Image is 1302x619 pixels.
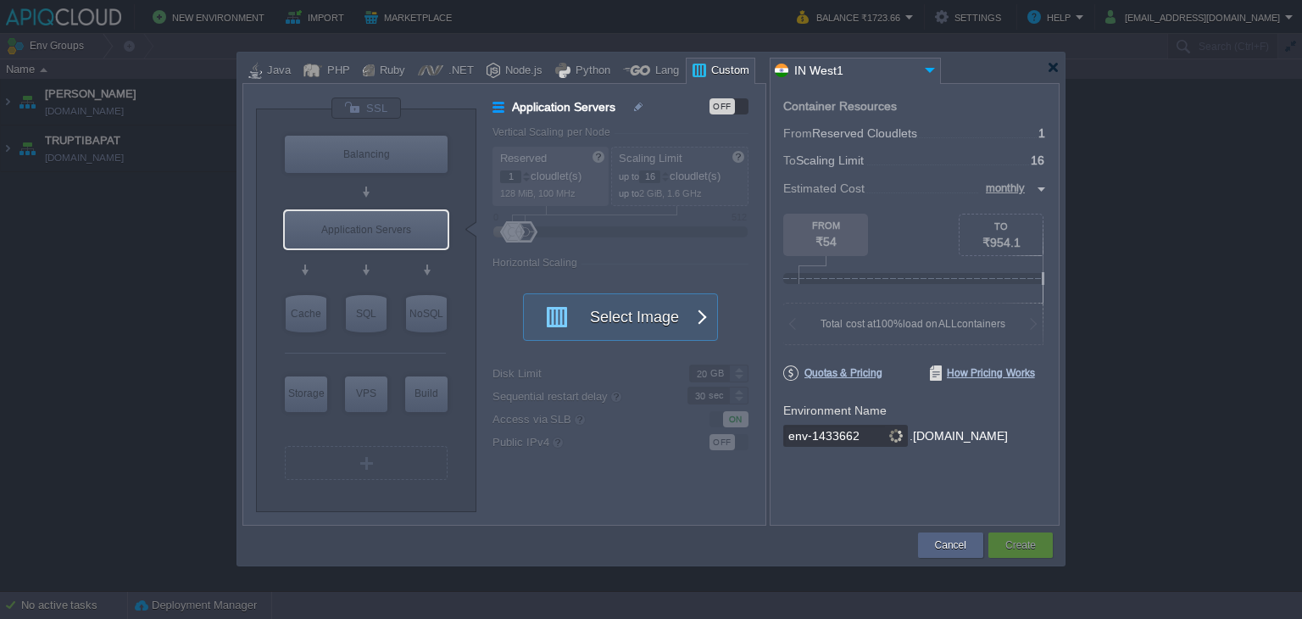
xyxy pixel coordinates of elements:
div: OFF [709,98,735,114]
div: Build [405,376,448,410]
div: VPS [345,376,387,410]
div: .[DOMAIN_NAME] [910,425,1008,448]
div: .NET [443,59,474,84]
div: Python [570,59,610,84]
div: Create New Layer [285,446,448,480]
div: Storage Containers [285,376,327,412]
div: Cache [286,295,326,332]
span: How Pricing Works [930,365,1035,381]
button: Cancel [935,537,966,554]
div: SQL [346,295,387,332]
div: SQL Databases [346,295,387,332]
div: Node.js [500,59,542,84]
div: Lang [650,59,679,84]
span: Quotas & Pricing [783,365,882,381]
div: Storage [285,376,327,410]
div: NoSQL [406,295,447,332]
div: Java [262,59,291,84]
div: Container Resources [783,100,897,113]
div: Balancing [285,136,448,173]
button: Create [1005,537,1036,554]
label: Environment Name [783,404,887,417]
div: NoSQL Databases [406,295,447,332]
button: Select Image [535,294,687,340]
div: Load Balancer [285,136,448,173]
div: Ruby [375,59,405,84]
div: Build Node [405,376,448,412]
div: Custom [706,59,749,84]
div: PHP [322,59,350,84]
div: Application Servers [285,211,448,248]
div: Elastic VPS [345,376,387,412]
